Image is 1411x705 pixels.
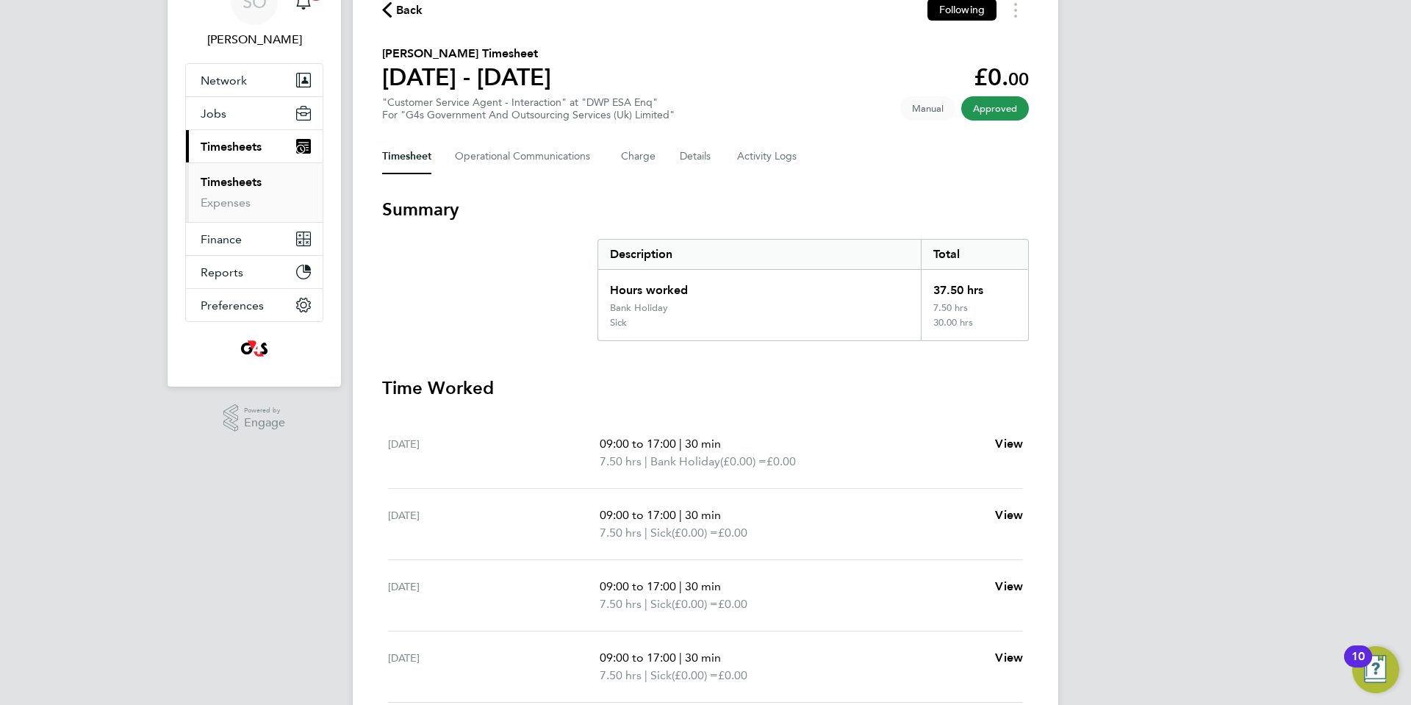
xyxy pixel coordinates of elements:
[201,140,262,154] span: Timesheets
[995,651,1023,665] span: View
[186,64,323,96] button: Network
[921,317,1028,340] div: 30.00 hrs
[921,240,1028,269] div: Total
[737,139,799,174] button: Activity Logs
[921,302,1028,317] div: 7.50 hrs
[597,239,1029,341] div: Summary
[185,337,323,360] a: Go to home page
[382,198,1029,221] h3: Summary
[388,507,600,542] div: [DATE]
[244,417,285,429] span: Engage
[718,597,747,611] span: £0.00
[720,454,766,468] span: (£0.00) =
[201,298,264,312] span: Preferences
[201,107,226,121] span: Jobs
[201,175,262,189] a: Timesheets
[672,526,718,540] span: (£0.00) =
[186,130,323,162] button: Timesheets
[672,668,718,682] span: (£0.00) =
[679,508,682,522] span: |
[900,96,955,121] span: This timesheet was manually created.
[974,63,1029,91] app-decimal: £0.
[679,651,682,665] span: |
[995,578,1023,595] a: View
[685,437,721,451] span: 30 min
[186,256,323,288] button: Reports
[1008,68,1029,90] span: 00
[766,454,796,468] span: £0.00
[382,45,551,62] h2: [PERSON_NAME] Timesheet
[600,526,642,540] span: 7.50 hrs
[382,1,423,19] button: Back
[382,376,1029,400] h3: Time Worked
[921,270,1028,302] div: 37.50 hrs
[650,453,720,470] span: Bank Holiday
[995,437,1023,451] span: View
[244,404,285,417] span: Powered by
[201,232,242,246] span: Finance
[600,508,676,522] span: 09:00 to 17:00
[186,223,323,255] button: Finance
[679,437,682,451] span: |
[610,317,627,329] div: Sick
[388,578,600,613] div: [DATE]
[995,508,1023,522] span: View
[600,668,642,682] span: 7.50 hrs
[396,1,423,19] span: Back
[382,62,551,92] h1: [DATE] - [DATE]
[455,139,597,174] button: Operational Communications
[598,240,921,269] div: Description
[685,508,721,522] span: 30 min
[645,668,647,682] span: |
[650,667,672,684] span: Sick
[645,526,647,540] span: |
[650,595,672,613] span: Sick
[1351,656,1365,676] div: 10
[186,162,323,222] div: Timesheets
[388,649,600,684] div: [DATE]
[186,289,323,321] button: Preferences
[645,597,647,611] span: |
[382,109,675,121] div: For "G4s Government And Outsourcing Services (Uk) Limited"
[621,139,656,174] button: Charge
[995,435,1023,453] a: View
[382,96,675,121] div: "Customer Service Agent - Interaction" at "DWP ESA Enq"
[718,668,747,682] span: £0.00
[223,404,286,432] a: Powered byEngage
[685,651,721,665] span: 30 min
[201,196,251,210] a: Expenses
[685,579,721,593] span: 30 min
[600,454,642,468] span: 7.50 hrs
[600,651,676,665] span: 09:00 to 17:00
[939,3,985,16] span: Following
[645,454,647,468] span: |
[237,337,272,360] img: g4s4-logo-retina.png
[600,597,642,611] span: 7.50 hrs
[610,302,668,314] div: Bank Holiday
[961,96,1029,121] span: This timesheet has been approved.
[995,649,1023,667] a: View
[672,597,718,611] span: (£0.00) =
[995,507,1023,524] a: View
[650,524,672,542] span: Sick
[718,526,747,540] span: £0.00
[598,270,921,302] div: Hours worked
[185,31,323,49] span: Samantha Orchard
[680,139,714,174] button: Details
[995,579,1023,593] span: View
[201,74,247,87] span: Network
[388,435,600,470] div: [DATE]
[201,265,243,279] span: Reports
[679,579,682,593] span: |
[1352,646,1399,693] button: Open Resource Center, 10 new notifications
[382,139,431,174] button: Timesheet
[600,579,676,593] span: 09:00 to 17:00
[186,97,323,129] button: Jobs
[600,437,676,451] span: 09:00 to 17:00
